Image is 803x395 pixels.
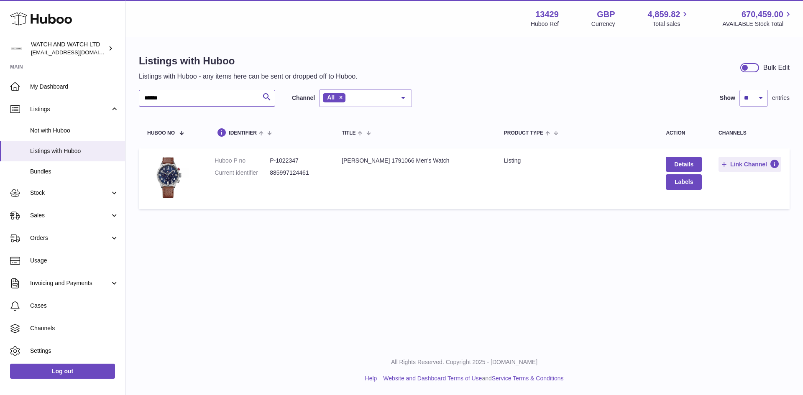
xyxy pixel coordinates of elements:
a: Details [666,157,702,172]
img: internalAdmin-13429@internal.huboo.com [10,42,23,55]
dt: Current identifier [215,169,270,177]
span: Usage [30,257,119,265]
a: Help [365,375,377,382]
span: All [327,94,335,101]
div: WATCH AND WATCH LTD [31,41,106,56]
a: Website and Dashboard Terms of Use [383,375,482,382]
div: [PERSON_NAME] 1791066 Men's Watch [342,157,487,165]
label: Show [720,94,735,102]
div: Huboo Ref [531,20,559,28]
div: listing [504,157,650,165]
span: Product Type [504,130,543,136]
dd: P-1022347 [270,157,325,165]
span: identifier [229,130,257,136]
p: Listings with Huboo - any items here can be sent or dropped off to Huboo. [139,72,358,81]
li: and [380,375,563,382]
a: 4,859.82 Total sales [648,9,690,28]
button: Link Channel [719,157,781,172]
span: Listings [30,105,110,113]
a: 670,459.00 AVAILABLE Stock Total [722,9,793,28]
span: [EMAIL_ADDRESS][DOMAIN_NAME] [31,49,123,56]
span: 4,859.82 [648,9,680,20]
span: Stock [30,189,110,197]
span: Listings with Huboo [30,147,119,155]
div: channels [719,130,781,136]
p: All Rights Reserved. Copyright 2025 - [DOMAIN_NAME] [132,358,796,366]
span: title [342,130,355,136]
span: Huboo no [147,130,175,136]
span: Bundles [30,168,119,176]
div: action [666,130,702,136]
strong: GBP [597,9,615,20]
span: entries [772,94,790,102]
img: Tommy Hilfiger 1791066 Men's Watch [147,157,189,199]
a: Service Terms & Conditions [492,375,564,382]
span: Total sales [652,20,690,28]
span: Settings [30,347,119,355]
span: Orders [30,234,110,242]
span: Sales [30,212,110,219]
strong: 13429 [535,9,559,20]
div: Bulk Edit [763,63,790,72]
div: Currency [591,20,615,28]
span: Invoicing and Payments [30,279,110,287]
span: Channels [30,324,119,332]
span: Not with Huboo [30,127,119,135]
button: Labels [666,174,702,189]
span: Link Channel [730,161,767,168]
dt: Huboo P no [215,157,270,165]
span: 670,459.00 [742,9,783,20]
a: Log out [10,364,115,379]
span: AVAILABLE Stock Total [722,20,793,28]
label: Channel [292,94,315,102]
span: My Dashboard [30,83,119,91]
h1: Listings with Huboo [139,54,358,68]
span: Cases [30,302,119,310]
dd: 885997124461 [270,169,325,177]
